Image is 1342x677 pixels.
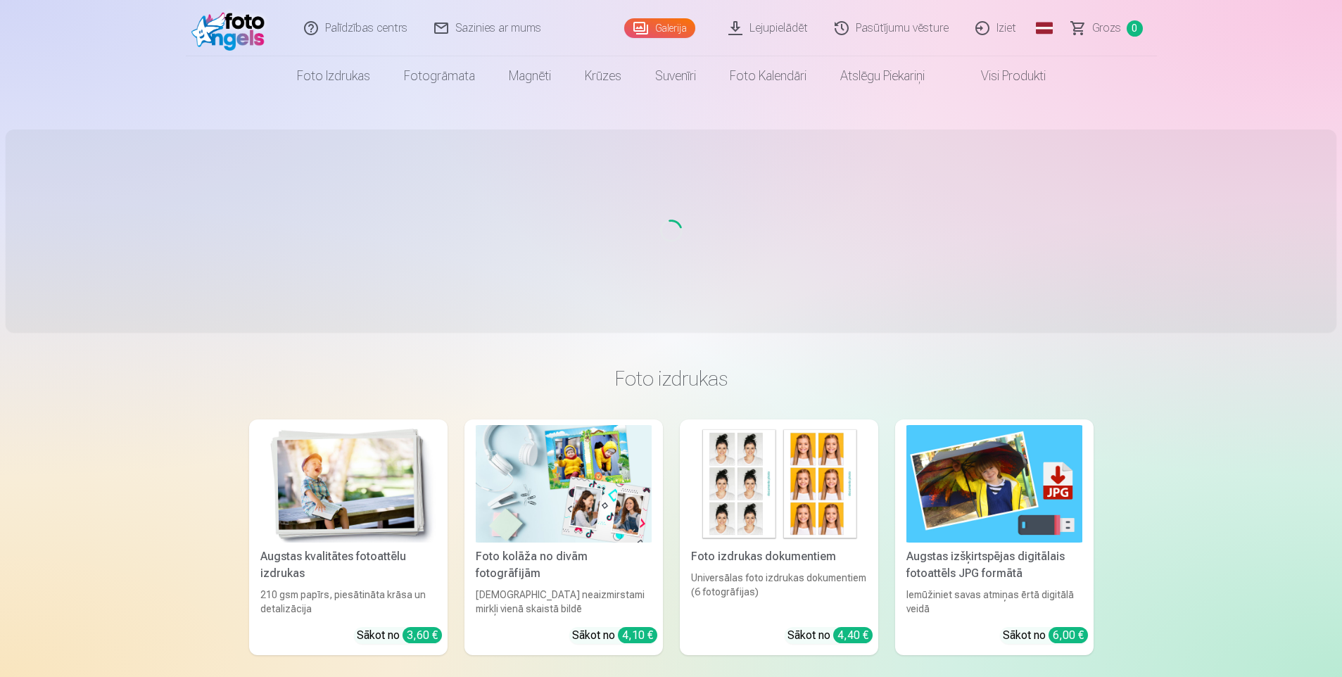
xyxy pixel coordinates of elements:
[1049,627,1088,643] div: 6,00 €
[942,56,1063,96] a: Visi produkti
[638,56,713,96] a: Suvenīri
[901,548,1088,582] div: Augstas izšķirtspējas digitālais fotoattēls JPG formātā
[403,627,442,643] div: 3,60 €
[901,588,1088,616] div: Iemūžiniet savas atmiņas ērtā digitālā veidā
[685,548,873,565] div: Foto izdrukas dokumentiem
[895,419,1094,655] a: Augstas izšķirtspējas digitālais fotoattēls JPG formātāAugstas izšķirtspējas digitālais fotoattēl...
[280,56,387,96] a: Foto izdrukas
[255,548,442,582] div: Augstas kvalitātes fotoattēlu izdrukas
[255,588,442,616] div: 210 gsm papīrs, piesātināta krāsa un detalizācija
[618,627,657,643] div: 4,10 €
[691,425,867,543] img: Foto izdrukas dokumentiem
[249,419,448,655] a: Augstas kvalitātes fotoattēlu izdrukasAugstas kvalitātes fotoattēlu izdrukas210 gsm papīrs, piesā...
[906,425,1082,543] img: Augstas izšķirtspējas digitālais fotoattēls JPG formātā
[823,56,942,96] a: Atslēgu piekariņi
[470,548,657,582] div: Foto kolāža no divām fotogrāfijām
[260,366,1082,391] h3: Foto izdrukas
[572,627,657,644] div: Sākot no
[568,56,638,96] a: Krūzes
[387,56,492,96] a: Fotogrāmata
[680,419,878,655] a: Foto izdrukas dokumentiemFoto izdrukas dokumentiemUniversālas foto izdrukas dokumentiem (6 fotogr...
[476,425,652,543] img: Foto kolāža no divām fotogrāfijām
[685,571,873,616] div: Universālas foto izdrukas dokumentiem (6 fotogrāfijas)
[260,425,436,543] img: Augstas kvalitātes fotoattēlu izdrukas
[1003,627,1088,644] div: Sākot no
[191,6,272,51] img: /fa1
[1127,20,1143,37] span: 0
[833,627,873,643] div: 4,40 €
[464,419,663,655] a: Foto kolāža no divām fotogrāfijāmFoto kolāža no divām fotogrāfijām[DEMOGRAPHIC_DATA] neaizmirstam...
[470,588,657,616] div: [DEMOGRAPHIC_DATA] neaizmirstami mirkļi vienā skaistā bildē
[787,627,873,644] div: Sākot no
[357,627,442,644] div: Sākot no
[624,18,695,38] a: Galerija
[492,56,568,96] a: Magnēti
[713,56,823,96] a: Foto kalendāri
[1092,20,1121,37] span: Grozs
